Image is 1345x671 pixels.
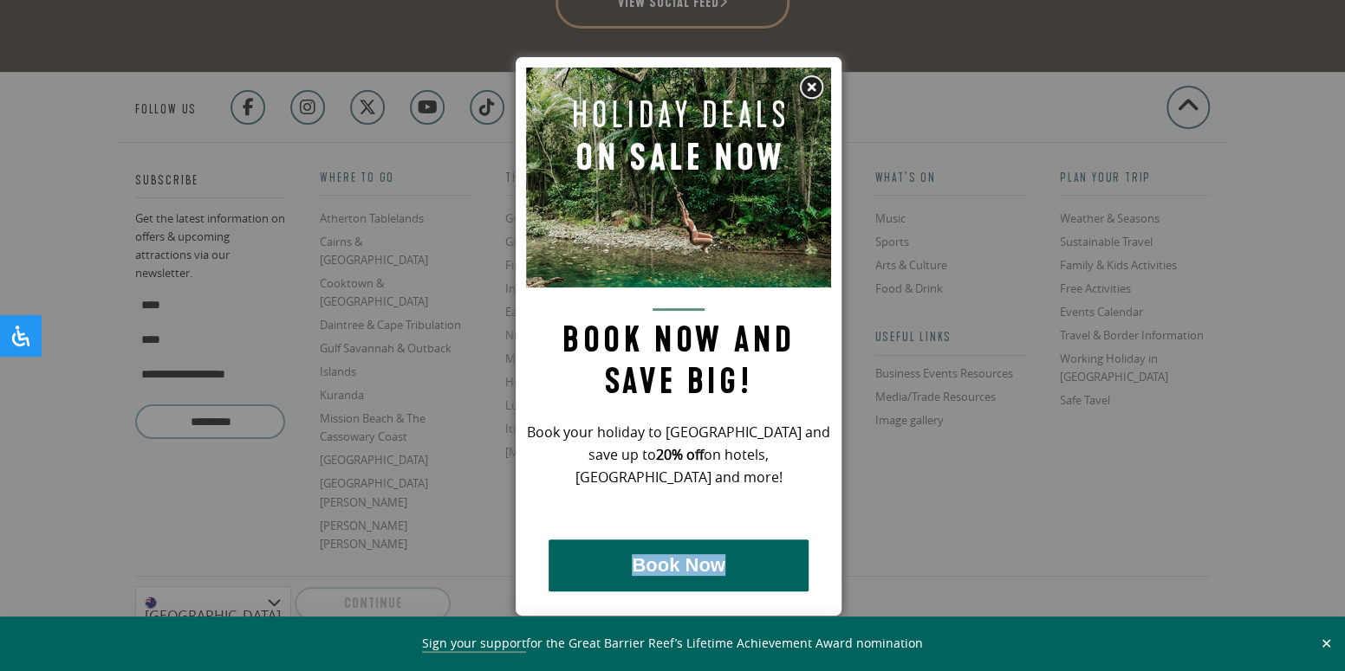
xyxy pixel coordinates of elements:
[422,635,923,653] span: for the Great Barrier Reef’s Lifetime Achievement Award nomination
[422,635,526,653] a: Sign your support
[10,326,31,346] svg: Open Accessibility Panel
[1316,636,1336,651] button: Close
[798,74,824,100] img: Close
[526,308,831,403] h2: Book now and save big!
[549,539,809,591] button: Book Now
[656,445,704,464] strong: 20% off
[526,422,831,489] p: Book your holiday to [GEOGRAPHIC_DATA] and save up to on hotels, [GEOGRAPHIC_DATA] and more!
[526,68,831,287] img: Pop up image for Holiday Packages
